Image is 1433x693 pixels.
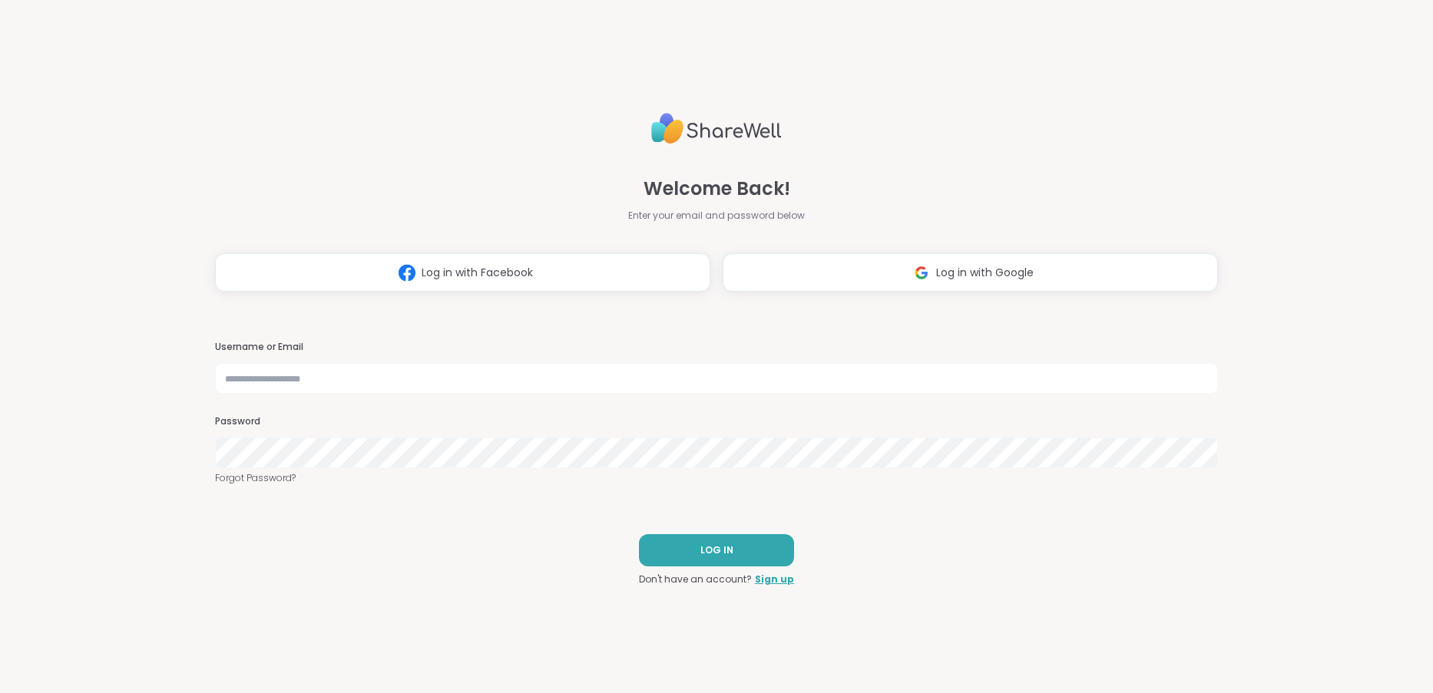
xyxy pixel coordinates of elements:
button: Log in with Google [723,253,1218,292]
span: Log in with Facebook [422,265,533,281]
h3: Password [215,415,1218,428]
button: Log in with Facebook [215,253,710,292]
span: Welcome Back! [644,175,790,203]
img: ShareWell Logomark [392,259,422,287]
span: LOG IN [700,543,733,557]
span: Enter your email and password below [628,209,805,223]
span: Don't have an account? [639,573,752,586]
h3: Username or Email [215,341,1218,354]
img: ShareWell Logomark [907,259,936,287]
a: Forgot Password? [215,471,1218,485]
a: Sign up [755,573,794,586]
span: Log in with Google [936,265,1034,281]
img: ShareWell Logo [651,107,782,150]
button: LOG IN [639,534,794,566]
